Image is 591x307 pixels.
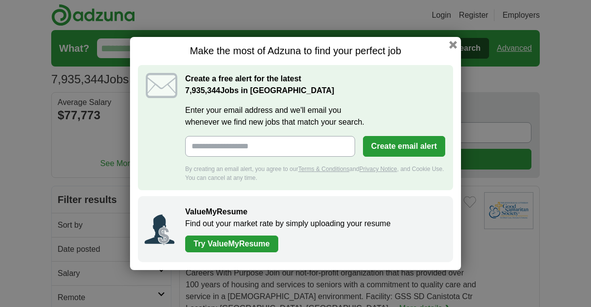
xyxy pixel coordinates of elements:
[185,218,443,230] p: Find out your market rate by simply uploading your resume
[185,104,445,128] label: Enter your email address and we'll email you whenever we find new jobs that match your search.
[185,165,445,182] div: By creating an email alert, you agree to our and , and Cookie Use. You can cancel at any time.
[185,73,445,97] h2: Create a free alert for the latest
[185,206,443,218] h2: ValueMyResume
[146,73,177,98] img: icon_email.svg
[363,136,445,157] button: Create email alert
[298,166,349,172] a: Terms & Conditions
[360,166,397,172] a: Privacy Notice
[138,45,453,57] h1: Make the most of Adzuna to find your perfect job
[185,236,278,252] a: Try ValueMyResume
[185,86,334,95] strong: Jobs in [GEOGRAPHIC_DATA]
[185,85,220,97] span: 7,935,344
